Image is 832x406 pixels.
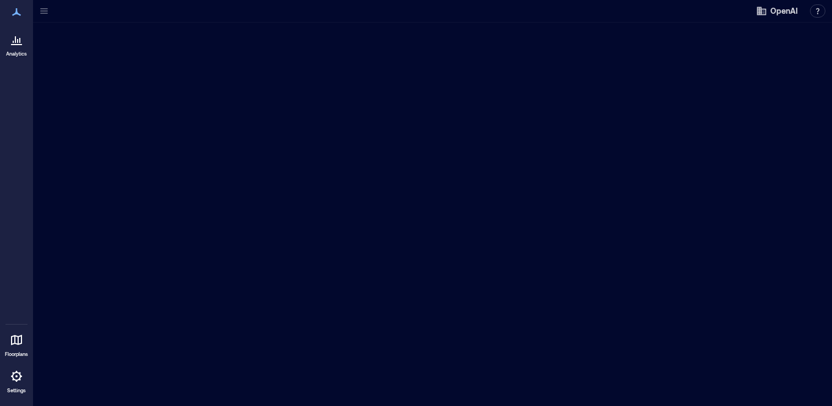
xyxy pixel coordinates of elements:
a: Analytics [3,26,30,61]
button: OpenAI [753,2,801,20]
p: Floorplans [5,351,28,358]
span: OpenAI [770,6,798,17]
p: Analytics [6,51,27,57]
a: Settings [3,363,30,397]
p: Settings [7,387,26,394]
a: Floorplans [2,327,31,361]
